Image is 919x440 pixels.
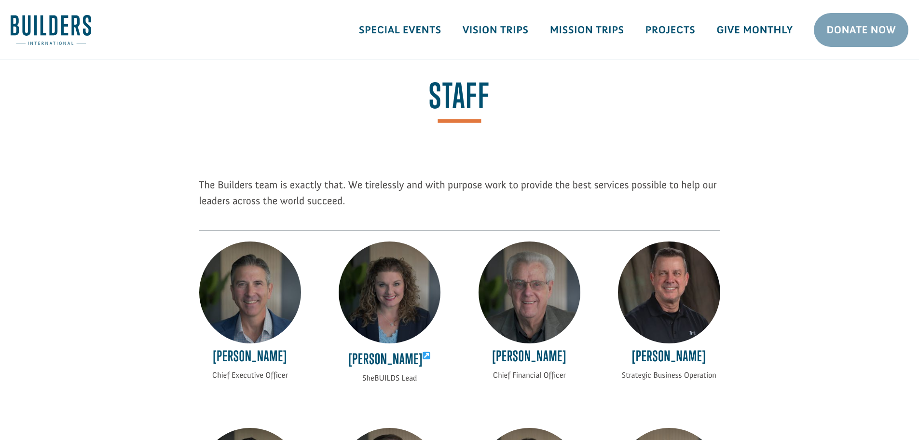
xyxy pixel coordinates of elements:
img: Joe Gies [618,241,720,343]
a: Vision Trips [452,16,539,44]
img: Larry Russell [479,241,580,343]
a: Special Events [348,16,452,44]
a: Donate Now [814,13,908,47]
h4: [PERSON_NAME] [199,348,301,369]
h4: [PERSON_NAME] [339,348,440,372]
img: Builders International [11,15,91,45]
img: Laci Moore [339,241,440,343]
p: Strategic Business Operation [618,369,720,382]
span: Staff [429,79,490,123]
a: Mission Trips [539,16,635,44]
p: The Builders team is exactly that. We tirelessly and with purpose work to provide the best servic... [199,177,720,219]
h4: [PERSON_NAME] [618,348,720,369]
a: Give Monthly [706,16,803,44]
p: Chief Financial Officer [479,369,580,382]
p: SheBUILDS Lead [339,372,440,384]
a: Projects [635,16,706,44]
h4: [PERSON_NAME] [479,348,580,369]
img: Ryan Moore [199,241,301,343]
p: Chief Executive Officer [199,369,301,382]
